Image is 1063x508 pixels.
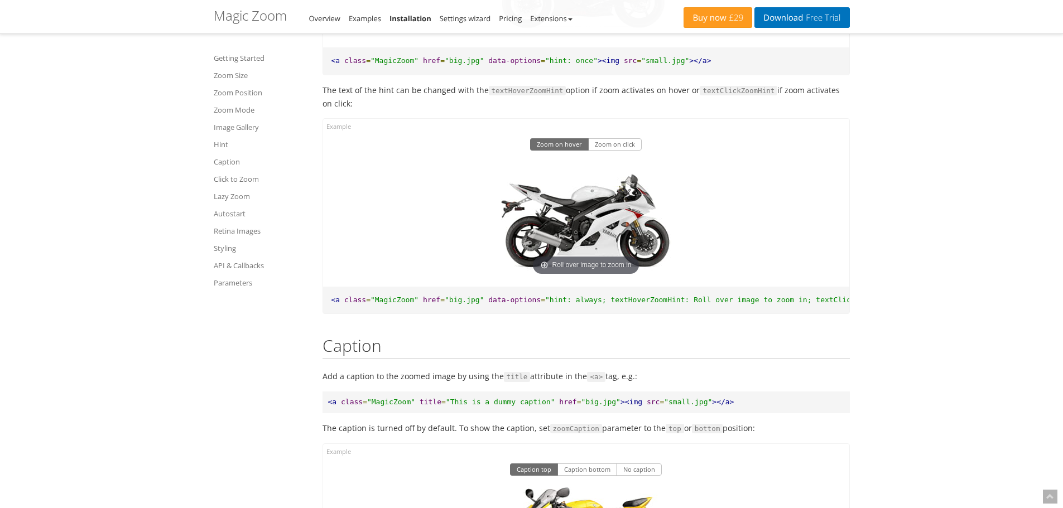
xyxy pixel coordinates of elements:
a: Extensions [530,13,572,23]
span: = [363,398,367,406]
span: = [577,398,581,406]
a: Caption [214,155,309,168]
span: "hint: once" [545,56,598,65]
a: Zoom Size [214,69,309,82]
span: src [624,56,637,65]
button: Caption top [510,463,558,476]
span: "This is a dummy caption" [446,398,555,406]
span: = [541,56,545,65]
a: Zoom Mode [214,103,309,117]
span: = [441,398,446,406]
span: "big.jpg" [581,398,620,406]
a: Zoom Position [214,86,309,99]
span: ></a> [689,56,711,65]
span: title [420,398,441,406]
button: Caption bottom [557,463,617,476]
button: Zoom on hover [530,138,589,151]
code: <a> [587,372,605,382]
a: DownloadFree Trial [754,7,849,28]
span: <a [331,296,340,304]
code: zoomCaption [550,424,602,434]
code: textHoverZoomHint [489,86,566,96]
span: = [366,56,371,65]
span: = [541,296,545,304]
a: Roll over image to zoom in [497,159,675,278]
span: href [423,56,440,65]
span: "hint: always; textHoverZoomHint: Roll over image to zoom in; textClickZoomHint: Click image to z... [545,296,999,304]
span: "small.jpg" [641,56,689,65]
a: Hint [214,138,309,151]
code: top [666,424,684,434]
span: <a [328,398,337,406]
p: The caption is turned off by default. To show the caption, set parameter to the or position: [323,422,850,435]
code: bottom [692,424,723,434]
span: ></a> [712,398,734,406]
button: No caption [617,463,662,476]
span: = [366,296,371,304]
a: Buy now£29 [684,7,752,28]
span: <a [331,56,340,65]
a: Autostart [214,207,309,220]
span: ><img [621,398,642,406]
a: Parameters [214,276,309,289]
span: Free Trial [803,13,840,22]
a: Image Gallery [214,120,309,134]
h2: Caption [323,336,850,359]
span: href [423,296,440,304]
a: Overview [309,13,340,23]
a: Settings wizard [440,13,491,23]
span: £29 [727,13,744,22]
a: Pricing [499,13,522,23]
a: Retina Images [214,224,309,238]
a: API & Callbacks [214,259,309,272]
span: data-options [488,296,541,304]
span: "MagicZoom" [371,296,419,304]
span: "big.jpg" [445,56,484,65]
code: title [504,372,531,382]
a: Styling [214,241,309,255]
span: data-options [488,56,541,65]
span: "MagicZoom" [367,398,415,406]
span: ><img [598,56,619,65]
a: Lazy Zoom [214,190,309,203]
button: Zoom on click [588,138,642,151]
code: textClickZoomHint [700,86,777,96]
span: href [559,398,576,406]
a: Installation [389,13,431,23]
p: Add a caption to the zoomed image by using the attribute in the tag, e.g.: [323,370,850,383]
span: src [647,398,660,406]
span: class [344,56,366,65]
span: "small.jpg" [664,398,712,406]
h1: Magic Zoom [214,8,287,23]
span: = [660,398,664,406]
span: = [440,56,445,65]
span: = [440,296,445,304]
img: yzf-r6-white-1.jpg [497,159,675,278]
span: "MagicZoom" [371,56,419,65]
span: = [637,56,641,65]
span: "big.jpg" [445,296,484,304]
a: Examples [349,13,381,23]
a: Click to Zoom [214,172,309,186]
span: class [341,398,363,406]
p: The text of the hint can be changed with the option if zoom activates on hover or if zoom activat... [323,84,850,110]
a: Getting Started [214,51,309,65]
span: class [344,296,366,304]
